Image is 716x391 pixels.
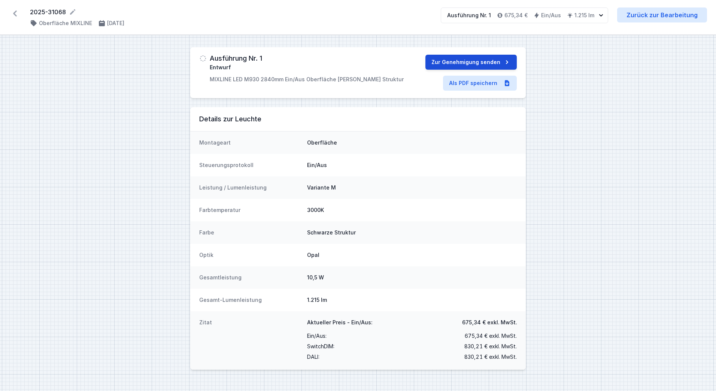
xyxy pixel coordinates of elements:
dd: Opal [307,251,517,259]
font: Als PDF speichern [449,77,497,89]
span: SwitchDIM : [307,341,334,352]
button: Ausführung Nr. 1675,34 €Ein/Aus1.215 lm [441,7,608,23]
font: 2025-31068 [30,7,66,16]
dd: 10,5 W [307,274,517,281]
span: DALI : [307,352,319,362]
a: Als PDF speichern [443,76,517,91]
span: 675,34 € exkl. MwSt. [462,319,517,326]
dd: Variante M [307,184,517,191]
dt: Optik [199,251,301,259]
h4: 675,34 € [504,12,528,19]
span: 830,21 € exkl. MwSt. [464,341,517,352]
dt: Farbe [199,229,301,236]
dd: 1.215 lm [307,296,517,304]
dt: Gesamtleistung [199,274,301,281]
dt: Farbtemperatur [199,206,301,214]
div: Ausführung Nr. 1 [447,12,491,19]
dt: Zitat [199,319,301,362]
dd: Ein/Aus [307,161,517,169]
h4: 1.215 lm [574,12,594,19]
dd: Schwarze Struktur [307,229,517,236]
h4: Oberfläche MIXLINE [39,19,92,27]
span: Aktueller Preis - Ein/Aus: [307,319,373,326]
span: 830,21 € exkl. MwSt. [464,352,517,362]
span: 675,34 € exkl. MwSt. [465,331,517,341]
a: Zurück zur Bearbeitung [617,7,707,22]
dd: 3000K [307,206,517,214]
dt: Leistung / Lumenleistung [199,184,301,191]
dt: Montageart [199,139,301,146]
font: Zur Genehmigung senden [431,56,500,68]
h4: Ein/Aus [541,12,561,19]
dd: Oberfläche [307,139,517,146]
button: Zur Genehmigung senden [425,55,517,70]
dt: Gesamt-Lumenleistung [199,296,301,304]
h3: Details zur Leuchte [199,115,517,124]
span: Ein/Aus: [307,331,327,341]
button: Rename project [69,8,76,16]
span: Entwurf [210,64,231,71]
dt: Steuerungsprotokoll [199,161,301,169]
img: draft.svg [199,55,207,62]
p: MIXLINE LED M930 2840mm Ein/Aus Oberfläche [PERSON_NAME] Struktur [210,76,404,83]
h4: [DATE] [107,19,124,27]
h3: Ausführung Nr. 1 [210,55,262,62]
